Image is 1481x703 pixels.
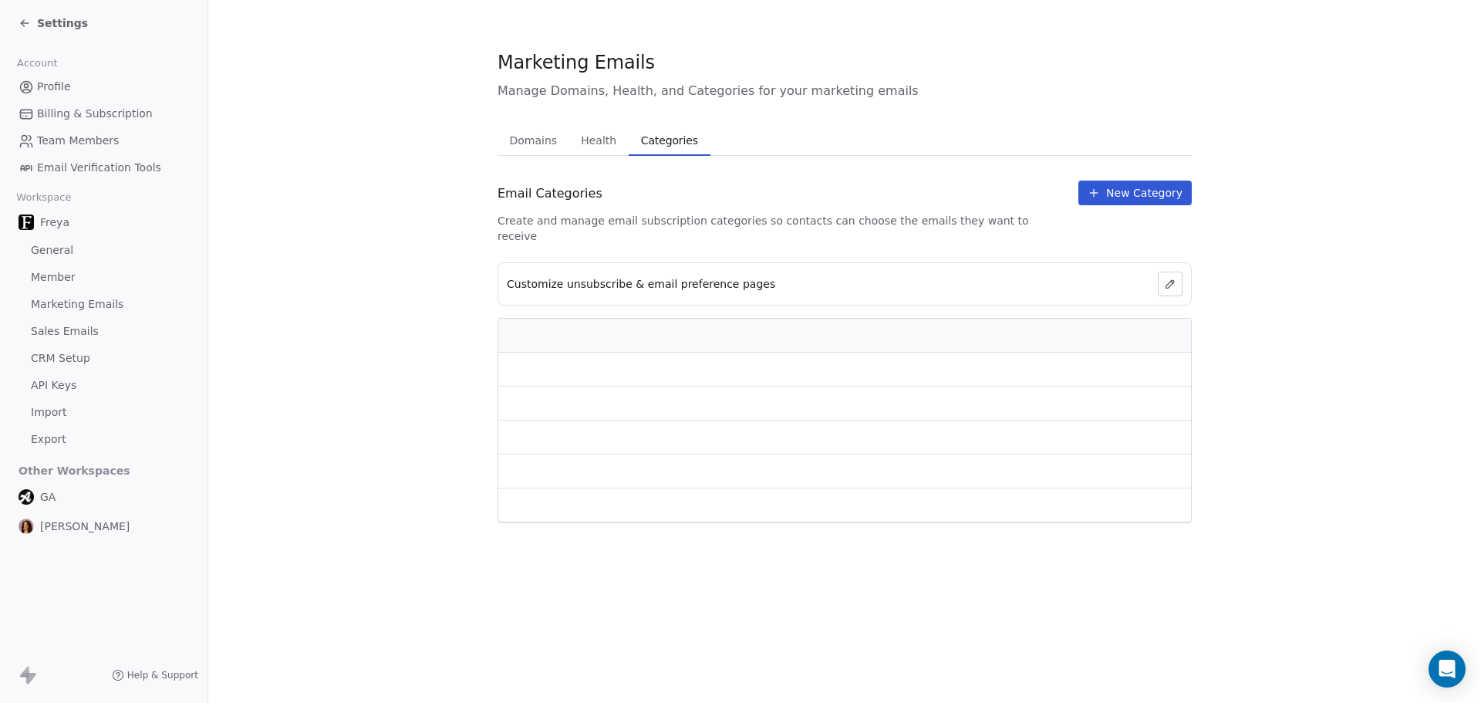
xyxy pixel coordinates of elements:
span: Categories [635,130,704,151]
span: Manage Domains, Health, and Categories for your marketing emails [498,82,1192,100]
img: anika.png [19,519,34,534]
span: Team Members [37,133,119,149]
span: API Keys [31,377,76,394]
a: Billing & Subscription [12,101,195,127]
span: Help & Support [127,669,198,681]
img: Fav_icon.png [19,215,34,230]
a: Marketing Emails [12,292,195,317]
a: Member [12,265,195,290]
span: Billing & Subscription [37,106,153,122]
span: Email Categories [498,184,602,203]
span: Domains [504,130,564,151]
a: Help & Support [112,669,198,681]
span: Member [31,269,76,286]
span: Account [10,52,64,75]
span: Workspace [10,186,78,209]
span: GA [40,489,56,505]
span: Marketing Emails [498,51,655,74]
button: New Category [1078,181,1192,205]
img: Logo_GA.png [19,489,34,505]
span: New Category [1106,185,1182,201]
a: General [12,238,195,263]
a: Sales Emails [12,319,195,344]
span: Create and manage email subscription categories so contacts can choose the emails they want to re... [498,213,1066,244]
span: CRM Setup [31,350,90,367]
div: Open Intercom Messenger [1429,651,1466,688]
span: Customize unsubscribe & email preference pages [507,276,775,292]
span: General [31,242,73,259]
span: Email Verification Tools [37,160,161,176]
a: Team Members [12,128,195,154]
a: Email Verification Tools [12,155,195,181]
span: [PERSON_NAME] [40,519,130,534]
span: Other Workspaces [12,458,137,483]
span: Marketing Emails [31,296,123,313]
a: Settings [19,15,88,31]
a: Export [12,427,195,452]
a: Profile [12,74,195,100]
span: Health [575,130,622,151]
a: API Keys [12,373,195,398]
span: Sales Emails [31,323,99,340]
span: Settings [37,15,88,31]
span: Freya [40,215,69,230]
span: Export [31,431,66,448]
span: Profile [37,79,71,95]
a: CRM Setup [12,346,195,371]
span: Import [31,404,66,421]
a: Import [12,400,195,425]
